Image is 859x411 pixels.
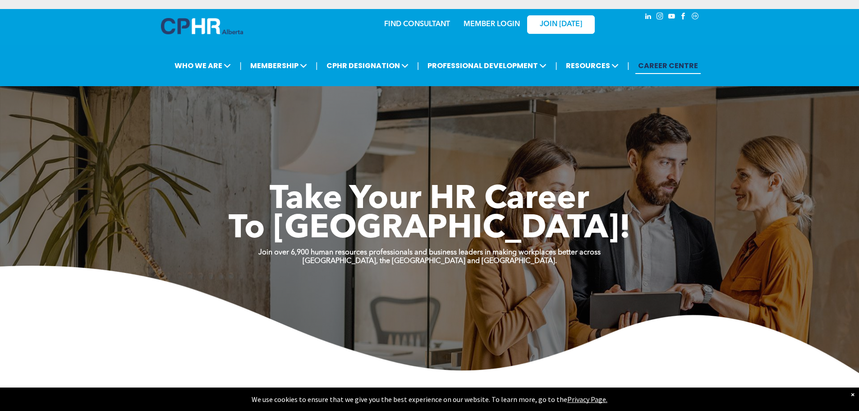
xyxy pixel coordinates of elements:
[229,213,631,245] span: To [GEOGRAPHIC_DATA]!
[667,11,677,23] a: youtube
[690,11,700,23] a: Social network
[464,21,520,28] a: MEMBER LOGIN
[563,57,621,74] span: RESOURCES
[324,57,411,74] span: CPHR DESIGNATION
[643,11,653,23] a: linkedin
[384,21,450,28] a: FIND CONSULTANT
[258,249,601,256] strong: Join over 6,900 human resources professionals and business leaders in making workplaces better ac...
[627,56,629,75] li: |
[425,57,549,74] span: PROFESSIONAL DEVELOPMENT
[567,395,607,404] a: Privacy Page.
[303,258,557,265] strong: [GEOGRAPHIC_DATA], the [GEOGRAPHIC_DATA] and [GEOGRAPHIC_DATA].
[555,56,557,75] li: |
[239,56,242,75] li: |
[316,56,318,75] li: |
[655,11,665,23] a: instagram
[172,57,234,74] span: WHO WE ARE
[851,390,854,399] div: Dismiss notification
[540,20,582,29] span: JOIN [DATE]
[635,57,701,74] a: CAREER CENTRE
[679,11,689,23] a: facebook
[161,18,243,34] img: A blue and white logo for cp alberta
[270,184,589,216] span: Take Your HR Career
[527,15,595,34] a: JOIN [DATE]
[248,57,310,74] span: MEMBERSHIP
[417,56,419,75] li: |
